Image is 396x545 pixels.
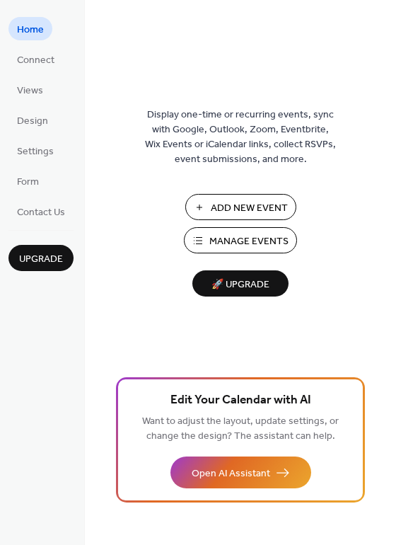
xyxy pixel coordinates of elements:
[17,175,39,190] span: Form
[8,169,47,193] a: Form
[142,412,339,446] span: Want to adjust the layout, update settings, or change the design? The assistant can help.
[192,466,270,481] span: Open AI Assistant
[201,275,280,294] span: 🚀 Upgrade
[17,205,65,220] span: Contact Us
[170,457,311,488] button: Open AI Assistant
[170,391,311,411] span: Edit Your Calendar with AI
[184,227,297,253] button: Manage Events
[17,23,44,38] span: Home
[209,234,289,249] span: Manage Events
[8,17,52,40] a: Home
[17,53,54,68] span: Connect
[8,200,74,223] a: Contact Us
[185,194,296,220] button: Add New Event
[8,108,57,132] a: Design
[8,47,63,71] a: Connect
[8,78,52,101] a: Views
[17,114,48,129] span: Design
[211,201,288,216] span: Add New Event
[17,144,54,159] span: Settings
[192,270,289,297] button: 🚀 Upgrade
[17,84,43,98] span: Views
[145,108,336,167] span: Display one-time or recurring events, sync with Google, Outlook, Zoom, Eventbrite, Wix Events or ...
[8,139,62,162] a: Settings
[19,252,63,267] span: Upgrade
[8,245,74,271] button: Upgrade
